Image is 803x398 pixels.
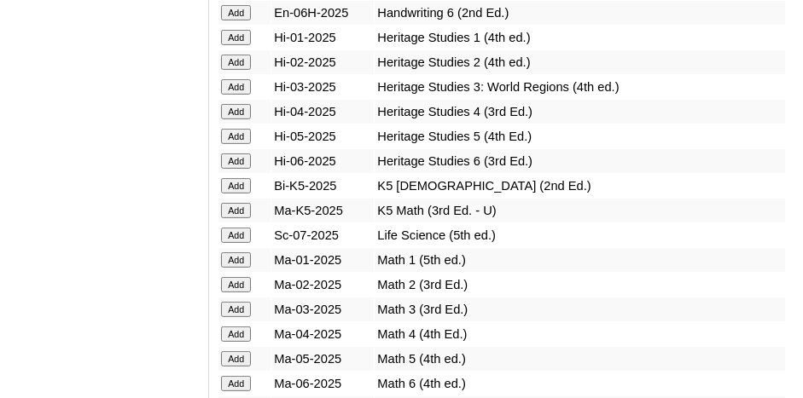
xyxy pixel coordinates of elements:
[271,199,374,222] td: Ma-K5-2025
[221,326,251,342] input: Add
[375,372,785,395] td: Math 6 (4th ed.)
[221,228,251,243] input: Add
[221,153,251,169] input: Add
[271,26,374,49] td: Hi-01-2025
[271,174,374,198] td: Bi-K5-2025
[375,273,785,297] td: Math 2 (3rd Ed.)
[271,248,374,272] td: Ma-01-2025
[221,79,251,95] input: Add
[271,297,374,321] td: Ma-03-2025
[375,149,785,173] td: Heritage Studies 6 (3rd Ed.)
[271,223,374,247] td: Sc-07-2025
[271,75,374,99] td: Hi-03-2025
[375,199,785,222] td: K5 Math (3rd Ed. - U)
[221,351,251,366] input: Add
[375,297,785,321] td: Math 3 (3rd Ed.)
[375,347,785,371] td: Math 5 (4th ed.)
[375,124,785,148] td: Heritage Studies 5 (4th Ed.)
[221,252,251,268] input: Add
[271,149,374,173] td: Hi-06-2025
[375,50,785,74] td: Heritage Studies 2 (4th ed.)
[271,347,374,371] td: Ma-05-2025
[271,273,374,297] td: Ma-02-2025
[221,5,251,20] input: Add
[375,75,785,99] td: Heritage Studies 3: World Regions (4th ed.)
[375,100,785,124] td: Heritage Studies 4 (3rd Ed.)
[221,30,251,45] input: Add
[221,129,251,144] input: Add
[221,277,251,292] input: Add
[271,372,374,395] td: Ma-06-2025
[271,124,374,148] td: Hi-05-2025
[375,322,785,346] td: Math 4 (4th Ed.)
[221,203,251,218] input: Add
[375,174,785,198] td: K5 [DEMOGRAPHIC_DATA] (2nd Ed.)
[375,248,785,272] td: Math 1 (5th ed.)
[375,223,785,247] td: Life Science (5th ed.)
[221,376,251,391] input: Add
[375,1,785,25] td: Handwriting 6 (2nd Ed.)
[221,178,251,193] input: Add
[375,26,785,49] td: Heritage Studies 1 (4th ed.)
[271,322,374,346] td: Ma-04-2025
[271,1,374,25] td: En-06H-2025
[221,104,251,119] input: Add
[221,55,251,70] input: Add
[271,50,374,74] td: Hi-02-2025
[221,302,251,317] input: Add
[271,100,374,124] td: Hi-04-2025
